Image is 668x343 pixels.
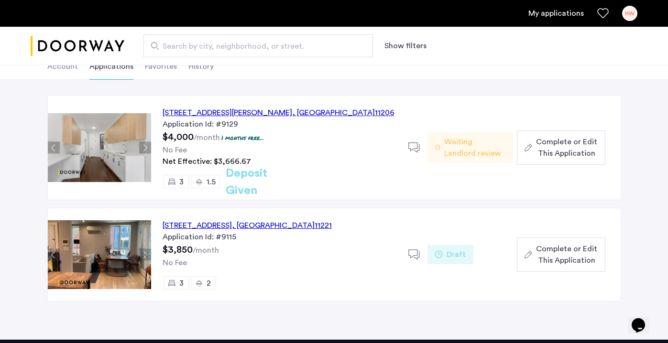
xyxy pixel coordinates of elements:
[145,53,177,80] li: Favorites
[292,109,375,117] span: , [GEOGRAPHIC_DATA]
[163,231,397,243] div: Application Id: #9115
[163,158,251,165] span: Net Effective: $3,666.67
[48,249,60,261] button: Previous apartment
[163,245,193,255] span: $3,850
[384,40,427,52] button: Show or hide filters
[48,113,151,182] img: Apartment photo
[444,136,505,159] span: Waiting Landlord review
[31,28,124,64] img: logo
[89,53,133,80] li: Applications
[193,247,219,254] sub: /month
[179,279,184,287] span: 3
[194,134,220,141] sub: /month
[528,8,584,19] a: My application
[139,142,151,154] button: Next apartment
[622,6,637,21] div: HW
[139,249,151,261] button: Next apartment
[447,249,466,260] span: Draft
[163,118,397,130] div: Application Id: #9129
[31,28,124,64] a: Cazamio logo
[163,259,187,267] span: No Fee
[628,305,658,333] iframe: chat widget
[47,53,78,80] li: Account
[179,178,184,186] span: 3
[48,220,151,289] img: Apartment photo
[517,237,605,272] button: button
[188,53,214,80] li: History
[207,178,216,186] span: 1.5
[163,146,187,154] span: No Fee
[163,41,346,52] span: Search by city, neighborhood, or street.
[163,132,194,142] span: $4,000
[597,8,609,19] a: Favorites
[226,165,302,199] h2: Deposit Given
[517,130,605,165] button: button
[536,243,597,266] span: Complete or Edit This Application
[163,107,394,118] div: [STREET_ADDRESS][PERSON_NAME] 11206
[163,220,332,231] div: [STREET_ADDRESS] 11221
[221,134,264,142] p: 1 months free...
[207,279,211,287] span: 2
[48,142,60,154] button: Previous apartment
[143,34,373,57] input: Apartment Search
[536,136,597,159] span: Complete or Edit This Application
[232,222,315,229] span: , [GEOGRAPHIC_DATA]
